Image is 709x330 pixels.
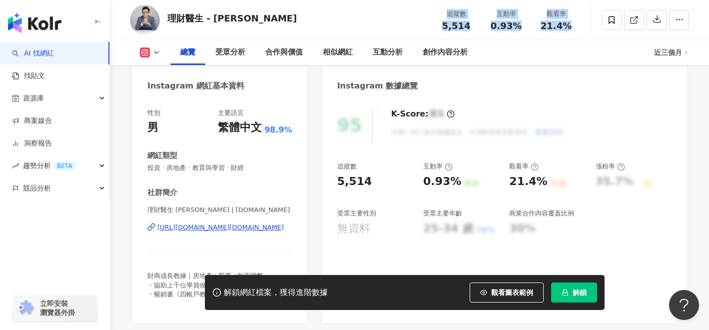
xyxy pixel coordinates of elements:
span: 0.93% [491,21,522,31]
div: 相似網紅 [323,46,353,58]
span: 21.4% [541,21,572,31]
div: 商業合作內容覆蓋比例 [509,209,574,218]
div: 受眾主要性別 [337,209,376,218]
div: 互動率 [487,9,525,19]
a: chrome extension立即安裝 瀏覽器外掛 [13,294,97,321]
span: 解鎖 [573,288,587,296]
div: 解鎖網紅檔案，獲得進階數據 [224,287,328,298]
a: 找貼文 [12,71,45,81]
span: 觀看圖表範例 [491,288,533,296]
div: 觀看率 [509,162,539,171]
div: 網紅類型 [147,150,177,161]
div: [URL][DOMAIN_NAME][DOMAIN_NAME] [157,223,284,232]
div: K-Score : [391,108,455,119]
span: 理財醫生 [PERSON_NAME] | [DOMAIN_NAME] [147,205,292,214]
div: 主要語言 [218,108,244,117]
div: 總覽 [180,46,195,58]
a: 商案媒合 [12,116,52,126]
span: 投資 · 房地產 · 教育與學習 · 財經 [147,163,292,172]
a: 洞察報告 [12,138,52,148]
div: 21.4% [509,174,547,189]
span: 趨勢分析 [23,154,76,177]
div: 繁體中文 [218,120,262,135]
div: 無資料 [337,221,370,236]
div: 性別 [147,108,160,117]
span: 財商成長教練｜房地產x 股票 x加密貨幣 ・協助上千位學員收入翻倍，實現財務自由 ・暢銷書《四帳戶教你逆襲致富》× 博客來第一名理財作家 💡下班第二份收入/ 翻倍策略 / 資產配置 [147,272,292,316]
div: 合作與價值 [265,46,303,58]
div: 社群簡介 [147,187,177,198]
div: 近三個月 [654,44,689,60]
div: 受眾分析 [215,46,245,58]
button: 解鎖 [551,282,597,302]
span: 立即安裝 瀏覽器外掛 [40,299,75,317]
div: Instagram 數據總覽 [337,80,418,91]
div: Instagram 網紅基本資料 [147,80,244,91]
div: 男 [147,120,158,135]
span: rise [12,162,19,169]
button: 觀看圖表範例 [470,282,544,302]
div: BETA [53,161,76,171]
a: searchAI 找網紅 [12,48,54,58]
div: 觀看率 [537,9,575,19]
img: logo [8,13,61,33]
img: KOL Avatar [130,5,160,35]
span: 資源庫 [23,87,44,109]
div: 互動分析 [373,46,403,58]
div: 5,514 [337,174,372,189]
span: 98.9% [264,124,292,135]
div: 理財醫生 - [PERSON_NAME] [167,12,297,24]
div: 漲粉率 [596,162,625,171]
div: 創作內容分析 [423,46,468,58]
span: lock [562,289,569,296]
span: 競品分析 [23,177,51,199]
div: 受眾主要年齡 [423,209,462,218]
div: 互動率 [423,162,453,171]
span: 5,514 [442,20,471,31]
div: 追蹤數 [437,9,475,19]
img: chrome extension [16,300,35,316]
div: 追蹤數 [337,162,357,171]
a: [URL][DOMAIN_NAME][DOMAIN_NAME] [147,223,292,232]
div: 0.93% [423,174,461,189]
